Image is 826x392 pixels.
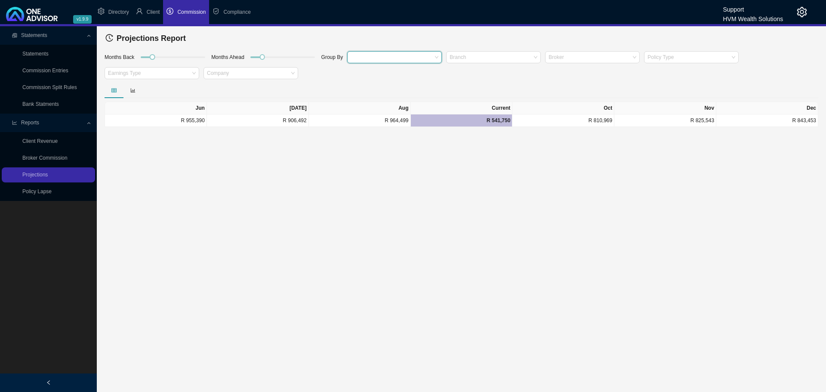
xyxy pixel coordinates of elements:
[309,102,411,114] th: Aug
[98,8,105,15] span: setting
[105,102,207,114] th: Jun
[22,138,58,144] a: Client Revenue
[411,102,513,114] th: Current
[207,114,309,127] td: R 906,492
[22,155,68,161] a: Broker Commission
[73,15,92,24] span: v1.9.9
[22,101,59,107] a: Bank Statments
[22,51,49,57] a: Statements
[213,8,219,15] span: safety
[723,2,783,12] div: Support
[117,34,186,43] span: Projections Report
[136,8,143,15] span: user
[147,9,160,15] span: Client
[614,102,716,114] th: Nov
[102,53,136,65] div: Months Back
[22,188,52,194] a: Policy Lapse
[105,114,207,127] td: R 955,390
[105,34,113,42] span: history
[716,102,818,114] th: Dec
[614,114,716,127] td: R 825,543
[797,7,807,17] span: setting
[166,8,173,15] span: dollar
[209,53,247,65] div: Months Ahead
[22,68,68,74] a: Commission Entries
[223,9,250,15] span: Compliance
[723,12,783,21] div: HVM Wealth Solutions
[21,32,47,38] span: Statements
[512,114,614,127] td: R 810,969
[177,9,206,15] span: Commission
[512,102,614,114] th: Oct
[411,114,513,127] td: R 541,750
[716,114,818,127] td: R 843,453
[6,7,58,21] img: 2df55531c6924b55f21c4cf5d4484680-logo-light.svg
[12,120,17,125] span: line-chart
[46,380,51,385] span: left
[130,88,136,93] span: bar-chart
[111,88,117,93] span: table
[22,84,77,90] a: Commission Split Rules
[108,9,129,15] span: Directory
[319,53,345,65] div: Group By
[21,120,39,126] span: Reports
[309,114,411,127] td: R 964,499
[12,33,17,38] span: reconciliation
[207,102,309,114] th: [DATE]
[22,172,48,178] a: Projections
